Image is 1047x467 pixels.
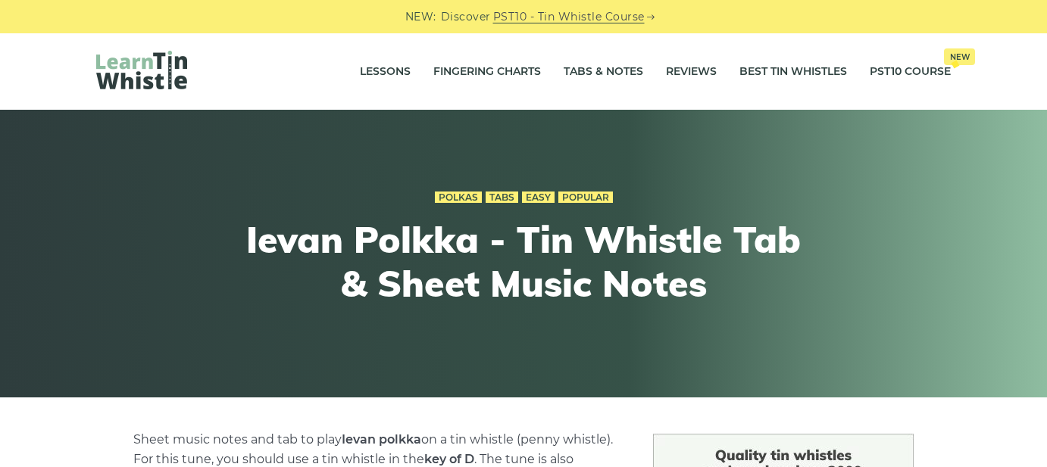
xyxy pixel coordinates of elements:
[870,53,951,91] a: PST10 CourseNew
[666,53,717,91] a: Reviews
[486,191,518,204] a: Tabs
[424,452,474,466] strong: key of D
[944,48,975,65] span: New
[360,53,411,91] a: Lessons
[433,53,541,91] a: Fingering Charts
[739,53,847,91] a: Best Tin Whistles
[522,191,555,204] a: Easy
[245,218,802,305] h1: Ievan Polkka - Tin Whistle Tab & Sheet Music Notes
[435,191,482,204] a: Polkas
[558,191,613,204] a: Popular
[96,51,187,89] img: LearnTinWhistle.com
[342,432,421,447] strong: Ievan polkka
[564,53,643,91] a: Tabs & Notes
